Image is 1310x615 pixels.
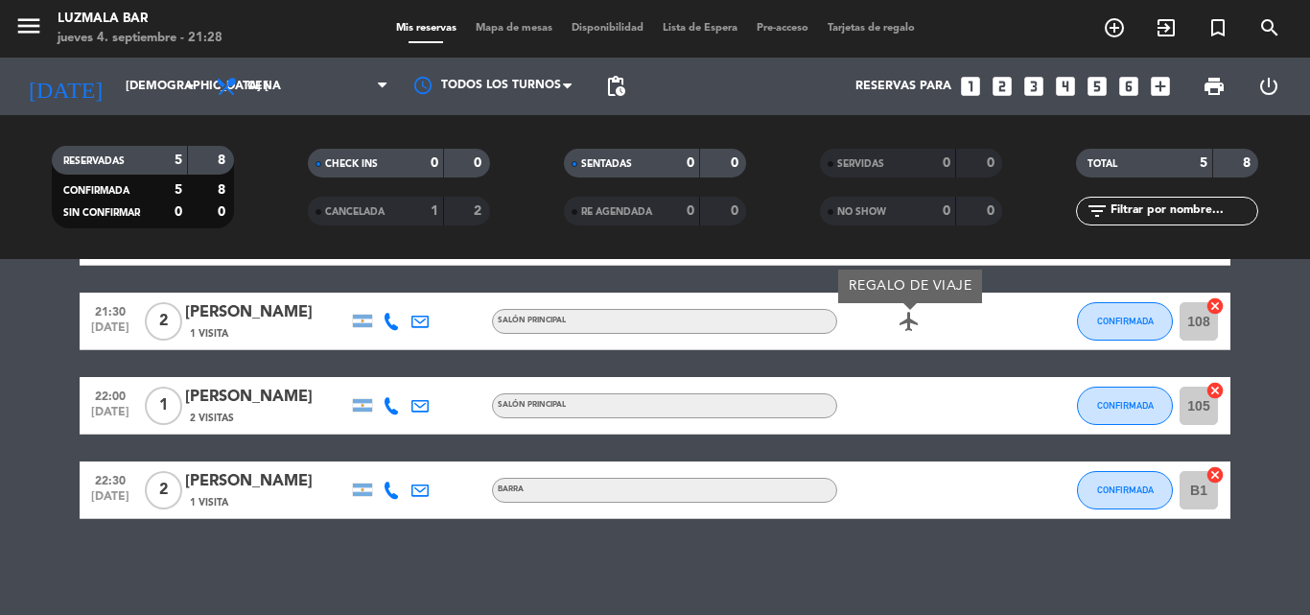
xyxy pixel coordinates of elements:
[1097,316,1154,326] span: CONFIRMADA
[86,490,134,512] span: [DATE]
[987,204,998,218] strong: 0
[175,183,182,197] strong: 5
[63,186,129,196] span: CONFIRMADA
[86,468,134,490] span: 22:30
[1077,471,1173,509] button: CONFIRMADA
[178,75,201,98] i: arrow_drop_down
[1205,465,1225,485] i: cancel
[1241,58,1296,115] div: LOG OUT
[14,65,116,107] i: [DATE]
[1257,75,1280,98] i: power_settings_new
[1097,400,1154,411] span: CONFIRMADA
[943,156,950,170] strong: 0
[86,384,134,406] span: 22:00
[185,469,348,494] div: [PERSON_NAME]
[898,310,921,333] i: airplanemode_active
[58,29,222,48] div: jueves 4. septiembre - 21:28
[731,204,742,218] strong: 0
[604,75,627,98] span: pending_actions
[498,317,566,324] span: Salón Principal
[218,183,229,197] strong: 8
[837,207,886,217] span: NO SHOW
[190,326,228,342] span: 1 Visita
[1053,74,1078,99] i: looks_4
[474,204,485,218] strong: 2
[247,80,281,93] span: Cena
[958,74,983,99] i: looks_one
[63,208,140,218] span: SIN CONFIRMAR
[86,299,134,321] span: 21:30
[653,23,747,34] span: Lista de Espera
[731,156,742,170] strong: 0
[175,205,182,219] strong: 0
[1077,302,1173,341] button: CONFIRMADA
[747,23,818,34] span: Pre-acceso
[145,302,182,341] span: 2
[1088,159,1117,169] span: TOTAL
[818,23,924,34] span: Tarjetas de regalo
[990,74,1015,99] i: looks_two
[1148,74,1173,99] i: add_box
[190,495,228,510] span: 1 Visita
[185,385,348,410] div: [PERSON_NAME]
[63,156,125,166] span: RESERVADAS
[86,406,134,428] span: [DATE]
[1086,200,1109,223] i: filter_list
[218,205,229,219] strong: 0
[145,387,182,425] span: 1
[1206,16,1229,39] i: turned_in_not
[943,204,950,218] strong: 0
[185,300,348,325] div: [PERSON_NAME]
[1205,381,1225,400] i: cancel
[145,471,182,509] span: 2
[498,485,524,493] span: Barra
[86,321,134,343] span: [DATE]
[1116,74,1141,99] i: looks_6
[14,12,43,47] button: menu
[190,411,234,426] span: 2 Visitas
[837,159,884,169] span: SERVIDAS
[175,154,182,167] strong: 5
[687,156,694,170] strong: 0
[1258,16,1281,39] i: search
[58,10,222,29] div: Luzmala Bar
[562,23,653,34] span: Disponibilidad
[838,270,982,303] div: REGALO DE VIAJE
[1243,156,1254,170] strong: 8
[581,159,632,169] span: SENTADAS
[325,207,385,217] span: CANCELADA
[431,204,438,218] strong: 1
[498,401,566,409] span: Salón Principal
[474,156,485,170] strong: 0
[987,156,998,170] strong: 0
[1021,74,1046,99] i: looks_3
[1205,296,1225,316] i: cancel
[1200,156,1207,170] strong: 5
[1077,387,1173,425] button: CONFIRMADA
[1097,485,1154,495] span: CONFIRMADA
[1109,201,1257,222] input: Filtrar por nombre...
[466,23,562,34] span: Mapa de mesas
[581,207,652,217] span: RE AGENDADA
[1203,75,1226,98] span: print
[1103,16,1126,39] i: add_circle_outline
[14,12,43,40] i: menu
[325,159,378,169] span: CHECK INS
[218,154,229,167] strong: 8
[386,23,466,34] span: Mis reservas
[687,204,694,218] strong: 0
[855,80,951,93] span: Reservas para
[1155,16,1178,39] i: exit_to_app
[1085,74,1110,99] i: looks_5
[431,156,438,170] strong: 0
